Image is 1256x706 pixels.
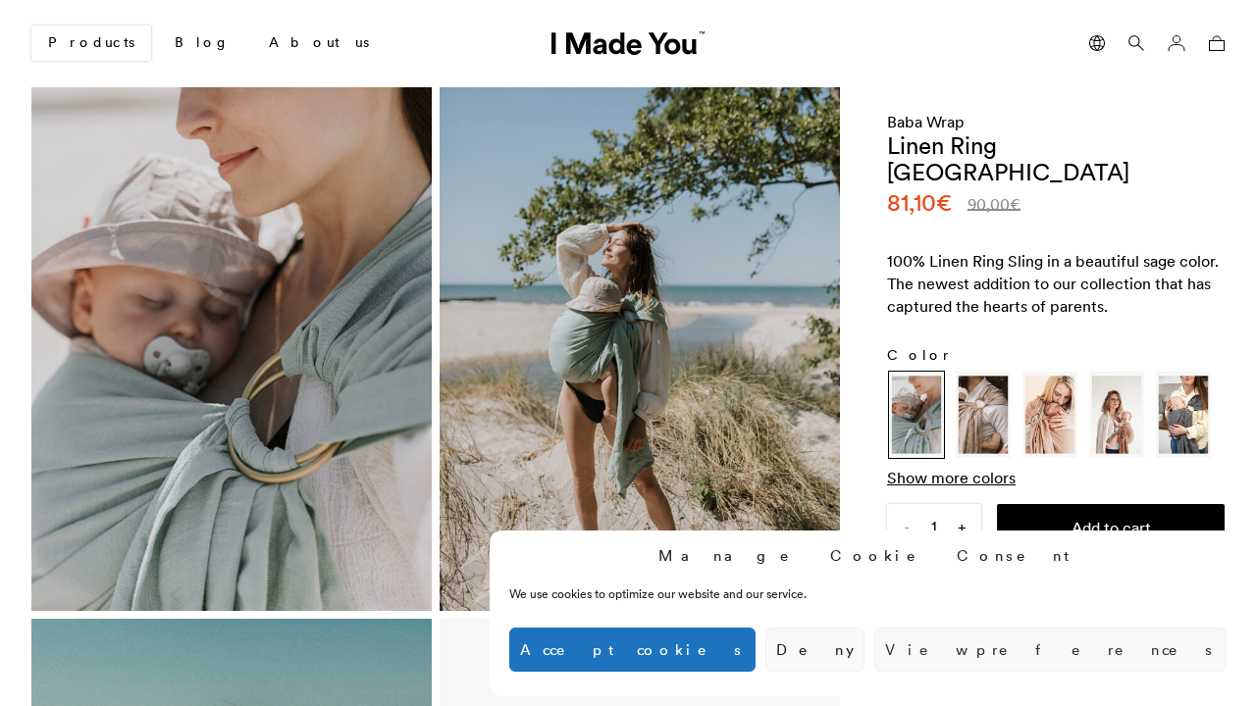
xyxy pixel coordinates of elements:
div: We use cookies to optimize our website and our service. [509,585,935,603]
a: Variation image: Mint [887,370,946,460]
div: Manage Cookie Consent [658,545,1078,566]
label: Linen Ring Sling - I AM NATURAL [955,371,1012,459]
a: Show more colors [887,468,1016,487]
label: Linen Ring Sling - Licorice [1088,371,1145,459]
a: Blog [159,26,245,60]
a: About us [253,26,385,60]
img: Variation image: Brown [1092,377,1141,454]
label: Linen Ring Sling - Hazy Grey [1155,371,1212,459]
span: + [942,504,981,551]
div: 100% Linen Ring Sling in a beautiful sage color. The newest addition to our collection that has c... [887,250,1225,319]
img: Variation image: Mint [892,377,941,454]
bdi: 90,00 [968,194,1020,214]
a: Variation image: Grey [1154,370,1213,460]
a: Baba Wrap [887,112,965,131]
h1: Linen Ring [GEOGRAPHIC_DATA] [887,132,1225,185]
button: Deny [765,628,864,672]
span: - [887,504,926,551]
img: Variation image: Rose [1025,377,1074,454]
label: Linen Ring Sling - I AM BRAVE [1021,371,1078,459]
a: Products [31,25,151,61]
a: Variation image: Rose [1020,370,1079,460]
img: Variation image: Grey [1159,377,1208,454]
button: Accept cookies [509,628,756,672]
bdi: 81,10 [887,187,952,218]
img: Variation image: Beige [959,377,1008,454]
input: Qty [887,504,981,551]
button: Add to cart [997,504,1225,551]
label: Color [887,346,1225,366]
a: Variation image: Brown [1087,370,1146,460]
label: Linen Ring Sling - Lagoon [888,371,945,459]
span: € [936,187,952,218]
button: View preferences [874,628,1227,672]
a: Variation image: Beige [954,370,1013,460]
span: € [1010,194,1020,214]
